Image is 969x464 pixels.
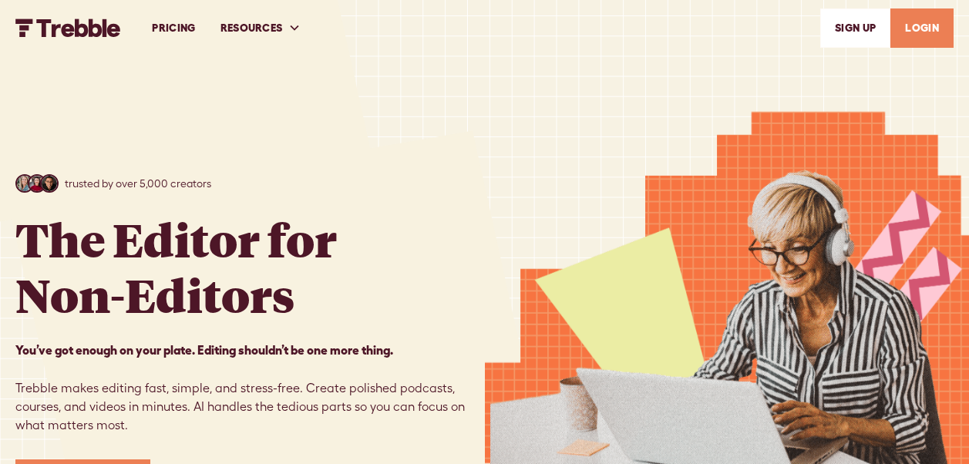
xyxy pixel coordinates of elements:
[890,8,954,48] a: LOGIN
[15,211,337,322] h1: The Editor for Non-Editors
[820,8,890,48] a: SIGn UP
[15,343,393,357] strong: You’ve got enough on your plate. Editing shouldn’t be one more thing. ‍
[140,2,207,55] a: PRICING
[15,341,485,435] p: Trebble makes editing fast, simple, and stress-free. Create polished podcasts, courses, and video...
[220,20,283,36] div: RESOURCES
[65,176,211,192] p: trusted by over 5,000 creators
[15,18,121,37] img: Trebble FM Logo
